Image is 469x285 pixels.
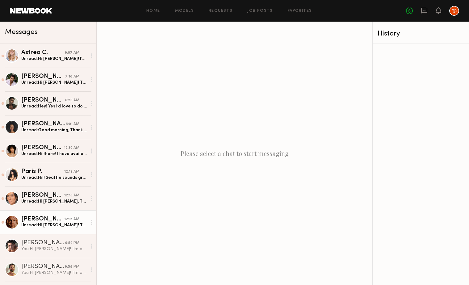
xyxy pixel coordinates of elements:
[65,264,79,270] div: 9:58 PM
[64,145,79,151] div: 12:30 AM
[247,9,273,13] a: Job Posts
[21,56,87,62] div: Unread: Hi [PERSON_NAME]! I’d love to be in the mix. Is this something I could loop my agent in o...
[146,9,160,13] a: Home
[65,50,79,56] div: 9:07 AM
[21,222,87,228] div: Unread: Hi [PERSON_NAME]! Thanks for reaching out. I’m interested and flexible in my rates so let...
[64,216,79,222] div: 12:15 AM
[21,145,64,151] div: [PERSON_NAME]
[21,103,87,109] div: Unread: Hey! Yes I’d love to do this shoot i am available from the 15th -18th 750-1000 for the day
[64,169,79,175] div: 12:19 AM
[66,121,79,127] div: 5:01 AM
[209,9,232,13] a: Requests
[21,240,65,246] div: [PERSON_NAME]
[378,30,464,37] div: History
[65,74,79,80] div: 7:18 AM
[21,192,64,199] div: [PERSON_NAME]
[21,270,87,276] div: You: Hi [PERSON_NAME]! I’m a producer at Makers & Allies, and we’d love to book you for an upcomi...
[175,9,194,13] a: Models
[288,9,312,13] a: Favorites
[21,127,87,133] div: Unread: Good morning, Thank you for reaching out! I am available and would love to be a part of t...
[64,193,79,199] div: 12:16 AM
[21,264,65,270] div: [PERSON_NAME]
[21,175,87,181] div: Unread: Hi!! Seattle sounds great and I am available those date - so would love to work with you!...
[65,240,79,246] div: 9:59 PM
[21,151,87,157] div: Unread: Hi there! I have availability for the dates you sent over and would love to work with you...
[97,22,372,285] div: Please select a chat to start messaging
[21,169,64,175] div: Paris P.
[21,97,65,103] div: [PERSON_NAME]
[21,80,87,86] div: Unread: Hi [PERSON_NAME]! Thank you for your reaching out, I’m definitely interested and currentl...
[21,73,65,80] div: [PERSON_NAME]
[5,29,38,36] span: Messages
[21,121,66,127] div: [PERSON_NAME]
[21,50,65,56] div: Astrea C.
[65,98,79,103] div: 6:50 AM
[21,199,87,204] div: Unread: Hi [PERSON_NAME], Thank you so much for thinking of me for this project — it sounds beaut...
[21,216,64,222] div: [PERSON_NAME]
[21,246,87,252] div: You: Hi [PERSON_NAME]! I’m a producer at Makers & Allies, and we’d love to book you for an upcomi...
